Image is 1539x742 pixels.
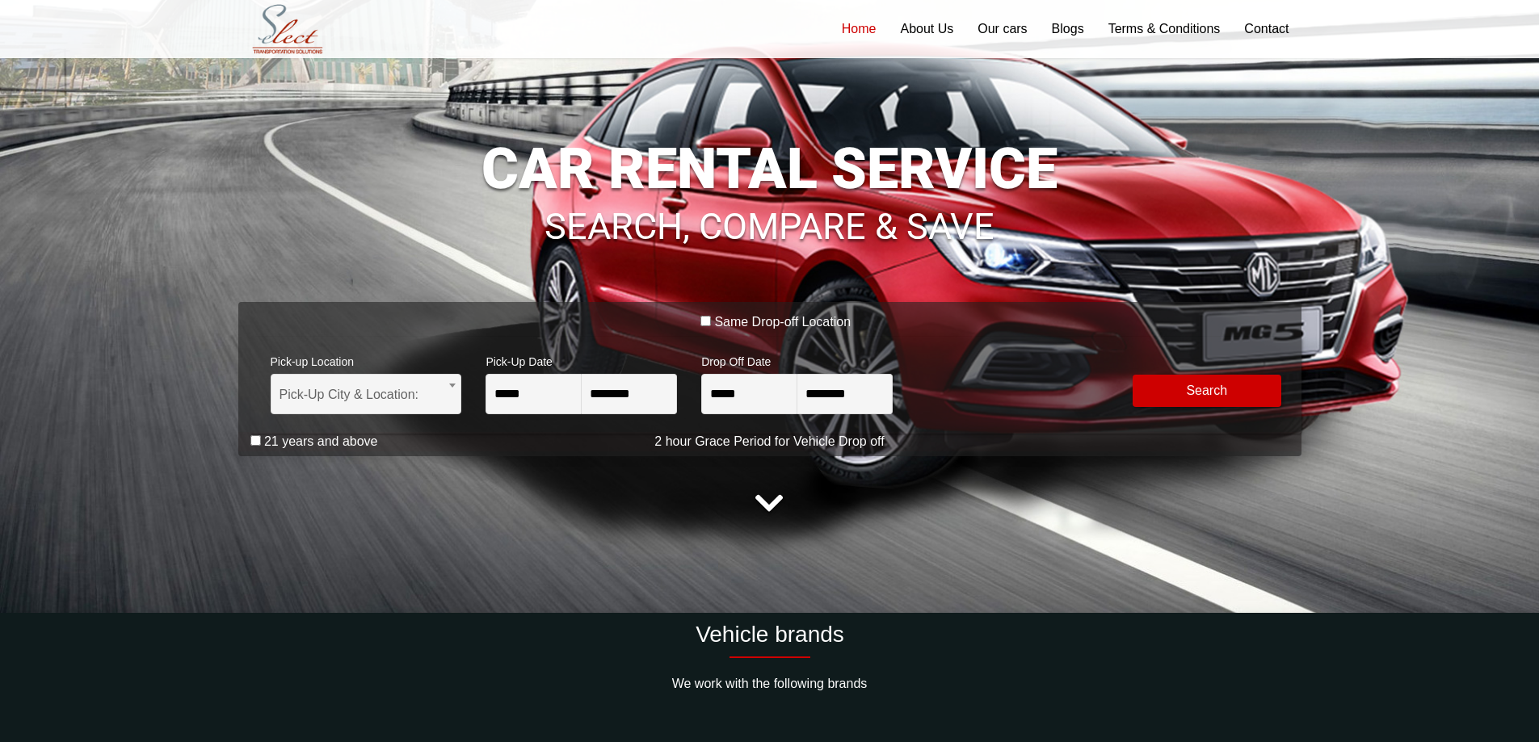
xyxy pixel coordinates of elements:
[238,674,1301,694] p: We work with the following brands
[271,374,462,414] span: Pick-Up City & Location:
[280,375,453,415] span: Pick-Up City & Location:
[238,184,1301,245] h1: SEARCH, COMPARE & SAVE
[238,140,1301,197] h1: CAR RENTAL SERVICE
[238,621,1301,648] h2: Vehicle brands
[271,345,462,374] span: Pick-up Location
[264,434,378,450] label: 21 years and above
[1133,375,1281,407] button: Modify Search
[238,432,1301,451] p: 2 hour Grace Period for Vehicle Drop off
[714,314,851,330] label: Same Drop-off Location
[701,345,893,374] span: Drop Off Date
[242,2,333,57] img: Select Rent a Car
[486,345,677,374] span: Pick-Up Date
